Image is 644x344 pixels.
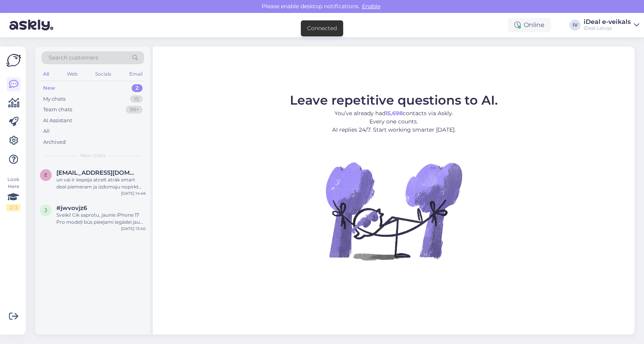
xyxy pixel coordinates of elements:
div: IV [570,20,581,31]
div: Email [128,69,144,79]
div: Web [65,69,79,79]
div: Look Here [6,176,20,211]
div: 2 / 3 [6,204,20,211]
div: New [43,84,55,92]
b: 15,698 [385,110,403,117]
div: Socials [94,69,113,79]
div: Archived [43,138,66,146]
div: Online [508,18,551,32]
span: #jwvovjz6 [56,205,87,212]
div: All [43,127,50,135]
span: Search customers [49,54,98,62]
span: Leave repetitive questions to AI. [290,92,498,108]
div: Team chats [43,106,72,114]
div: AI Assistant [43,117,72,125]
div: iDeal Latvija [584,25,631,31]
div: Connected [307,24,337,33]
div: 2 [132,84,143,92]
span: New chats [80,152,105,159]
img: No Chat active [323,140,464,281]
span: j [45,207,47,213]
div: My chats [43,95,65,103]
div: iDeal e-veikals [584,19,631,25]
span: Enable [360,3,383,10]
div: 15 [130,95,143,103]
span: endijsozols@inbox.lv [56,169,138,176]
div: 99+ [126,106,143,114]
img: Askly Logo [6,53,21,68]
div: Sveiki! Cik saprotu, jaunie iPhone 17 Pro modeļi būs pieejami iegādei jau [DATE]? Vai šis attieca... [56,212,146,226]
div: [DATE] 13:40 [121,226,146,232]
div: [DATE] 14:46 [121,190,146,196]
p: You’ve already had contacts via Askly. Every one counts. AI replies 24/7. Start working smarter [... [290,109,498,134]
div: un vai ir iespeja atcelt atrāk smart deal piemeram ja izdomaju nopirkt citu ierici [56,176,146,190]
div: All [42,69,51,79]
span: e [44,172,47,178]
a: iDeal e-veikalsiDeal Latvija [584,19,639,31]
